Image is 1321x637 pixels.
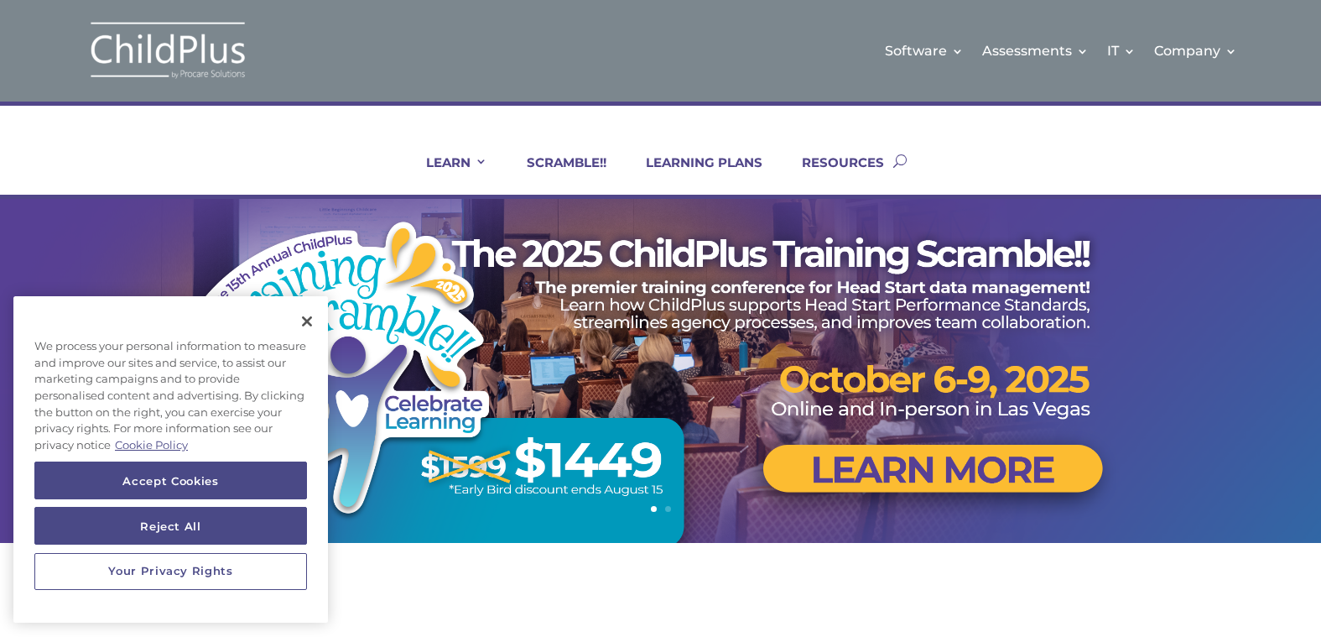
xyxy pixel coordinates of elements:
button: Reject All [34,508,307,545]
a: LEARNING PLANS [625,154,762,195]
a: IT [1107,17,1136,85]
a: 2 [665,506,671,512]
div: Privacy [13,296,328,624]
button: Accept Cookies [34,462,307,499]
button: Your Privacy Rights [34,553,307,590]
button: Close [289,303,325,340]
a: 1 [651,506,657,512]
a: LEARN [405,154,487,195]
a: More information about your privacy, opens in a new tab [115,438,188,452]
div: Cookie banner [13,296,328,624]
a: RESOURCES [781,154,884,195]
a: Company [1154,17,1237,85]
a: Software [885,17,964,85]
a: SCRAMBLE!! [506,154,606,195]
a: Assessments [982,17,1089,85]
div: We process your personal information to measure and improve our sites and service, to assist our ... [13,330,328,462]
